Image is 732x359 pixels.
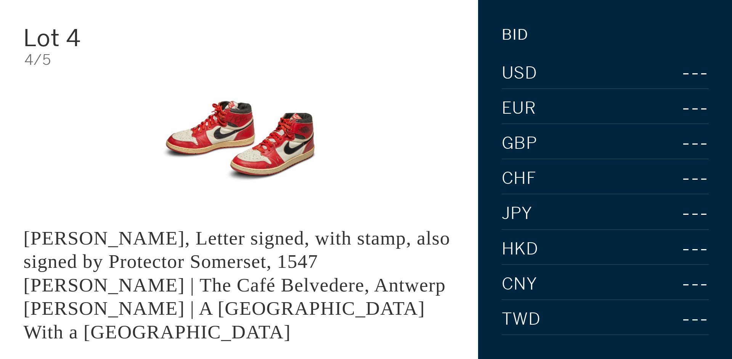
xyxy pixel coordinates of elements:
div: --- [651,237,709,261]
div: --- [635,61,709,85]
span: CHF [502,170,537,187]
div: --- [635,202,709,225]
div: [PERSON_NAME], Letter signed, with stamp, also signed by Protector Somerset, 1547 [PERSON_NAME] |... [23,227,450,343]
div: Lot 4 [23,26,167,50]
div: --- [662,97,709,120]
div: --- [641,307,709,331]
span: TWD [502,311,541,328]
div: --- [655,272,709,296]
span: JPY [502,205,533,222]
span: GBP [502,135,538,152]
img: King Edward VI, Letter signed, with stamp, also signed by Protector Somerset, 1547 LOUIS VAN ENGE... [146,79,332,203]
span: HKD [502,241,539,258]
div: 4/5 [24,53,455,67]
span: CNY [502,276,538,293]
div: Bid [502,27,528,42]
div: --- [665,167,709,190]
span: EUR [502,100,536,117]
div: --- [664,132,709,155]
span: USD [502,65,538,82]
